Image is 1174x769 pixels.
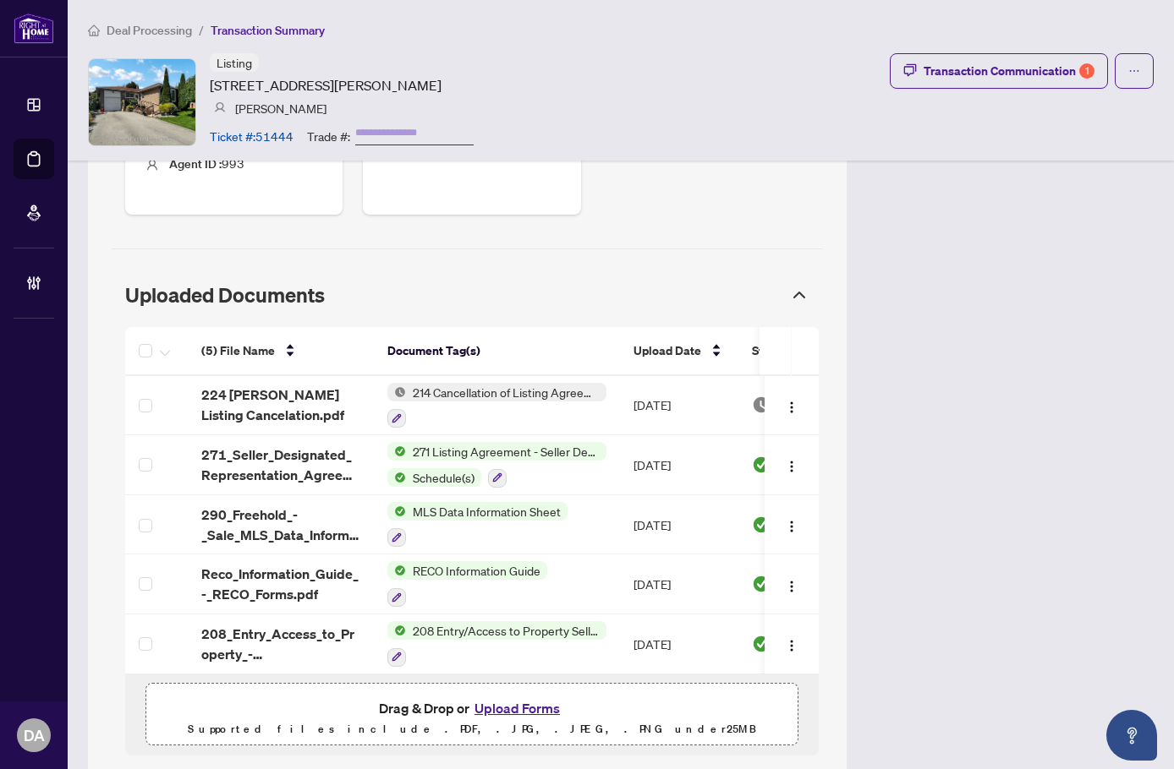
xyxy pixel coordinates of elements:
img: Document Status [752,395,771,414]
span: 214 Cancellation of Listing Agreement - Authority to Offer for Lease [406,383,606,401]
span: Uploaded Documents [125,282,325,308]
button: Open asap [1106,710,1157,761]
img: Status Icon [387,383,406,401]
span: 271_Seller_Designated_Representation_Agreement_Authority_to_Offer_for_Sale_-_PropTx-[PERSON_NAME]... [201,444,360,485]
span: Listing [217,55,252,70]
img: Document Status [752,515,771,534]
div: 1 [1079,63,1094,79]
img: svg%3e [214,102,226,114]
article: [STREET_ADDRESS][PERSON_NAME] [210,75,442,95]
th: Document Tag(s) [374,327,620,376]
span: 224 [PERSON_NAME] Listing Cancelation.pdf [201,384,360,425]
th: Status [738,327,882,376]
td: [DATE] [620,554,738,614]
img: Logo [785,639,798,652]
span: Deal Processing [107,23,192,38]
button: Status Icon271 Listing Agreement - Seller Designated Representation Agreement Authority to Offer ... [387,442,606,488]
span: 208_Entry_Access_to_Property_-_Seller_Acknowledgement_-_PropTx-[PERSON_NAME].pdf [201,624,360,664]
button: Transaction Communication1 [890,53,1108,89]
img: Status Icon [387,502,406,521]
article: Ticket #: 51444 [210,127,293,145]
span: (5) File Name [201,341,275,360]
button: Logo [778,451,805,478]
img: Document Status [752,635,771,653]
span: Reco_Information_Guide_-_RECO_Forms.pdf [201,564,360,604]
button: Upload Forms [469,697,565,719]
img: Document Status [752,455,771,474]
td: [DATE] [620,376,738,436]
span: Status [752,341,787,360]
img: Logo [785,520,798,533]
span: MLS Data Information Sheet [406,502,568,521]
span: DA [24,723,45,747]
span: Schedule(s) [406,468,481,487]
span: 208 Entry/Access to Property Seller Acknowledgement [406,621,606,640]
button: Status IconMLS Data Information Sheet [387,502,568,548]
img: IMG-E12378098_1.jpg [89,59,195,145]
td: [DATE] [620,614,738,674]
td: [DATE] [620,495,738,555]
img: Status Icon [387,468,406,487]
th: Upload Date [620,327,738,376]
article: Trade #: [307,127,350,145]
button: Status Icon214 Cancellation of Listing Agreement - Authority to Offer for Lease [387,383,606,428]
span: 271 Listing Agreement - Seller Designated Representation Agreement Authority to Offer for Sale [406,442,606,461]
b: Agent ID : [169,156,222,172]
img: Status Icon [387,561,406,580]
li: / [199,20,204,40]
img: Logo [785,401,798,414]
span: ellipsis [1128,65,1140,77]
img: Logo [785,460,798,473]
span: Upload Date [634,341,701,360]
img: logo [14,13,54,44]
span: home [88,25,100,36]
td: [DATE] [620,435,738,495]
article: [PERSON_NAME] [235,99,326,117]
button: Logo [778,511,805,538]
span: Drag & Drop or [379,697,565,719]
img: Document Status [752,575,771,593]
div: Transaction Communication [924,57,1094,85]
img: Status Icon [387,621,406,640]
span: Drag & Drop orUpload FormsSupported files include .PDF, .JPG, .JPEG, .PNG under25MB [146,684,798,753]
button: Status Icon208 Entry/Access to Property Seller Acknowledgement [387,621,606,667]
button: Logo [778,570,805,597]
div: Uploaded Documents [112,273,823,317]
th: (5) File Name [188,327,374,376]
img: Logo [785,580,798,593]
span: 290_Freehold_-_Sale_MLS_Data_Information_Form_-_PropTx-[PERSON_NAME].pdf [201,504,360,545]
span: 993 [169,155,244,171]
img: Status Icon [387,442,406,461]
span: Transaction Summary [211,23,325,38]
button: Logo [778,630,805,657]
button: Logo [778,391,805,418]
span: RECO Information Guide [406,561,547,580]
p: Supported files include .PDF, .JPG, .JPEG, .PNG under 25 MB [160,719,784,739]
button: Status IconRECO Information Guide [387,561,547,607]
